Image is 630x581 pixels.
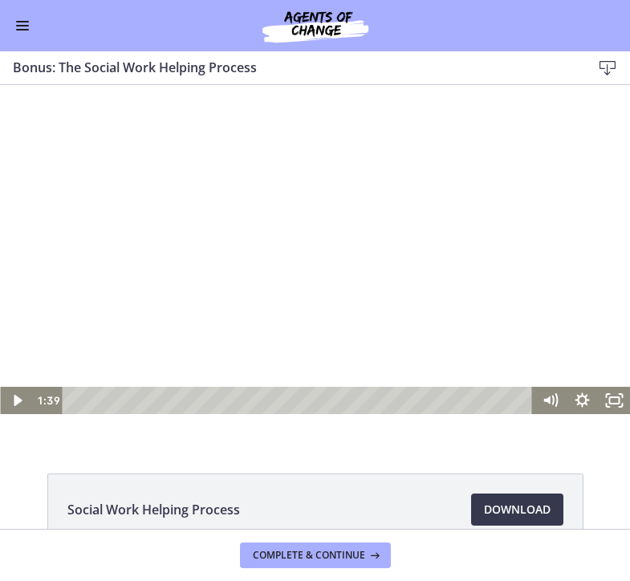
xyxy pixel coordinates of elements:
[13,58,566,77] h3: Bonus: The Social Work Helping Process
[253,549,365,562] span: Complete & continue
[566,302,598,329] button: Show settings menu
[484,500,551,519] span: Download
[75,302,526,329] div: Playbar
[598,302,630,329] button: Fullscreen
[219,6,412,45] img: Agents of Change
[534,302,566,329] button: Mute
[240,542,391,568] button: Complete & continue
[471,494,563,526] a: Download
[67,500,240,519] span: Social Work Helping Process
[13,16,32,35] button: Enable menu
